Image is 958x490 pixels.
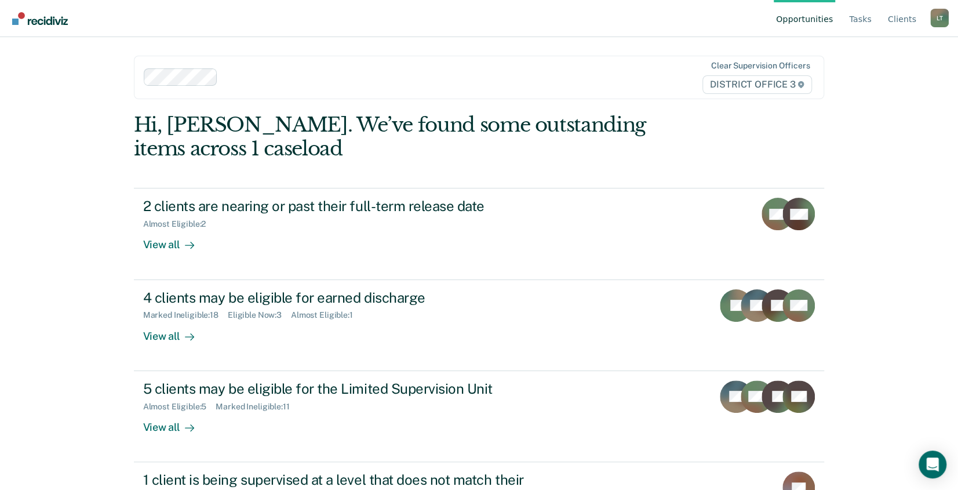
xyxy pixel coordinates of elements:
a: 4 clients may be eligible for earned dischargeMarked Ineligible:18Eligible Now:3Almost Eligible:1... [134,280,825,371]
div: Eligible Now : 3 [228,310,291,320]
div: View all [143,411,208,434]
div: Hi, [PERSON_NAME]. We’ve found some outstanding items across 1 caseload [134,113,686,161]
span: DISTRICT OFFICE 3 [702,75,812,94]
div: Clear supervision officers [711,61,810,71]
div: 5 clients may be eligible for the Limited Supervision Unit [143,380,550,397]
img: Recidiviz [12,12,68,25]
div: Almost Eligible : 1 [291,310,362,320]
a: 2 clients are nearing or past their full-term release dateAlmost Eligible:2View all [134,188,825,280]
div: 4 clients may be eligible for earned discharge [143,289,550,306]
div: View all [143,320,208,343]
div: Open Intercom Messenger [919,451,946,478]
div: Marked Ineligible : 18 [143,310,228,320]
a: 5 clients may be eligible for the Limited Supervision UnitAlmost Eligible:5Marked Ineligible:11Vi... [134,371,825,462]
div: Almost Eligible : 5 [143,402,216,412]
div: L T [930,9,949,27]
button: Profile dropdown button [930,9,949,27]
div: 2 clients are nearing or past their full-term release date [143,198,550,215]
div: View all [143,229,208,252]
div: Marked Ineligible : 11 [216,402,298,412]
div: Almost Eligible : 2 [143,219,216,229]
